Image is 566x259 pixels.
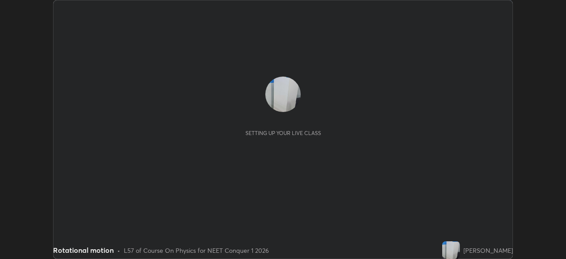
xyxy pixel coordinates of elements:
[53,245,114,255] div: Rotational motion
[442,241,460,259] img: d21b9cef1397427589dad431d01d2c4e.jpg
[124,246,269,255] div: L57 of Course On Physics for NEET Conquer 1 2026
[117,246,120,255] div: •
[265,77,301,112] img: d21b9cef1397427589dad431d01d2c4e.jpg
[245,130,321,136] div: Setting up your live class
[463,246,513,255] div: [PERSON_NAME]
